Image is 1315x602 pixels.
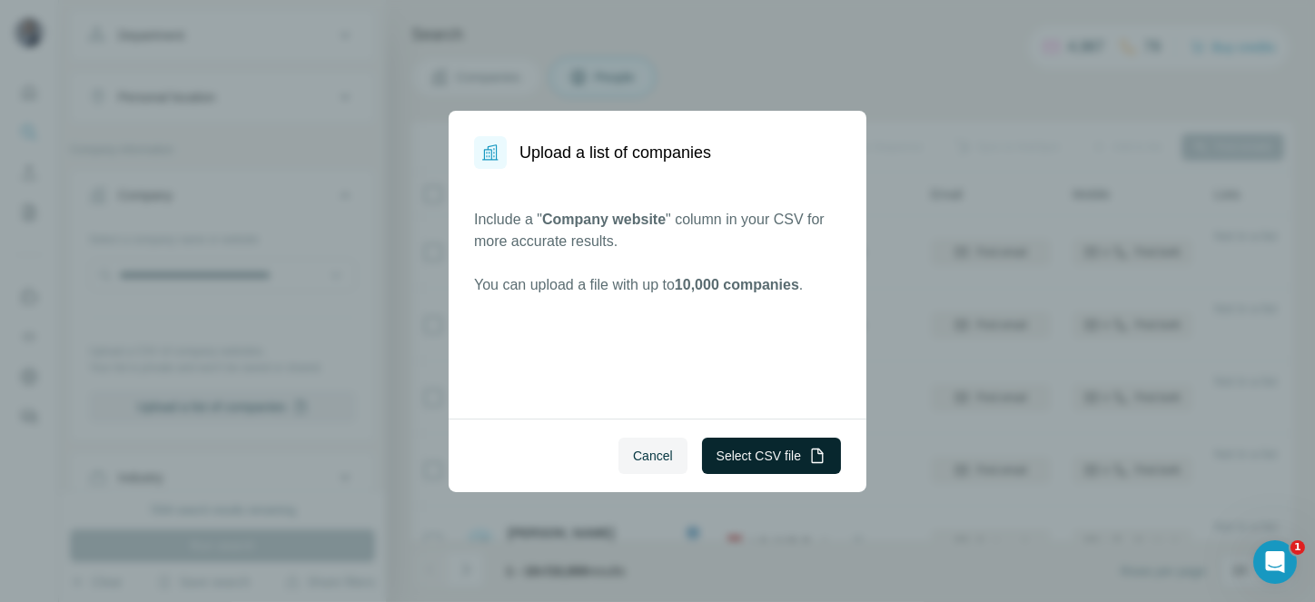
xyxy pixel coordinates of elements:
span: Cancel [633,447,673,465]
button: Cancel [618,438,687,474]
span: 10,000 companies [675,277,799,292]
iframe: Intercom live chat [1253,540,1297,584]
span: 1 [1290,540,1305,555]
span: Company website [542,212,666,227]
h1: Upload a list of companies [519,140,711,165]
p: Include a " " column in your CSV for more accurate results. [474,209,841,252]
p: You can upload a file with up to . [474,274,841,296]
button: Select CSV file [702,438,841,474]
